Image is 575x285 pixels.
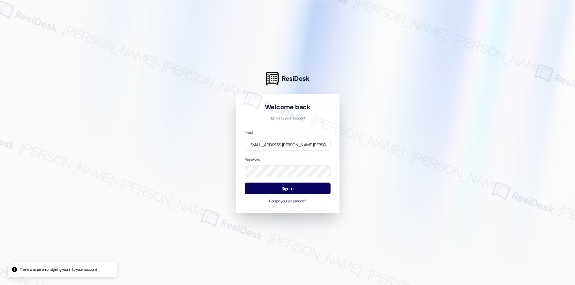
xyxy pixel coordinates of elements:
[282,74,309,83] span: ResiDesk
[6,260,12,266] button: Close toast
[245,199,331,204] button: Forgot your password?
[245,139,331,151] input: name@example.com
[245,157,260,162] label: Password
[20,267,97,273] p: There was an error signing you in to your account
[245,116,331,121] p: Sign in to your account
[245,103,331,111] h1: Welcome back
[245,183,331,195] button: Sign In
[266,72,279,85] img: ResiDesk Logo
[245,131,253,136] label: Email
